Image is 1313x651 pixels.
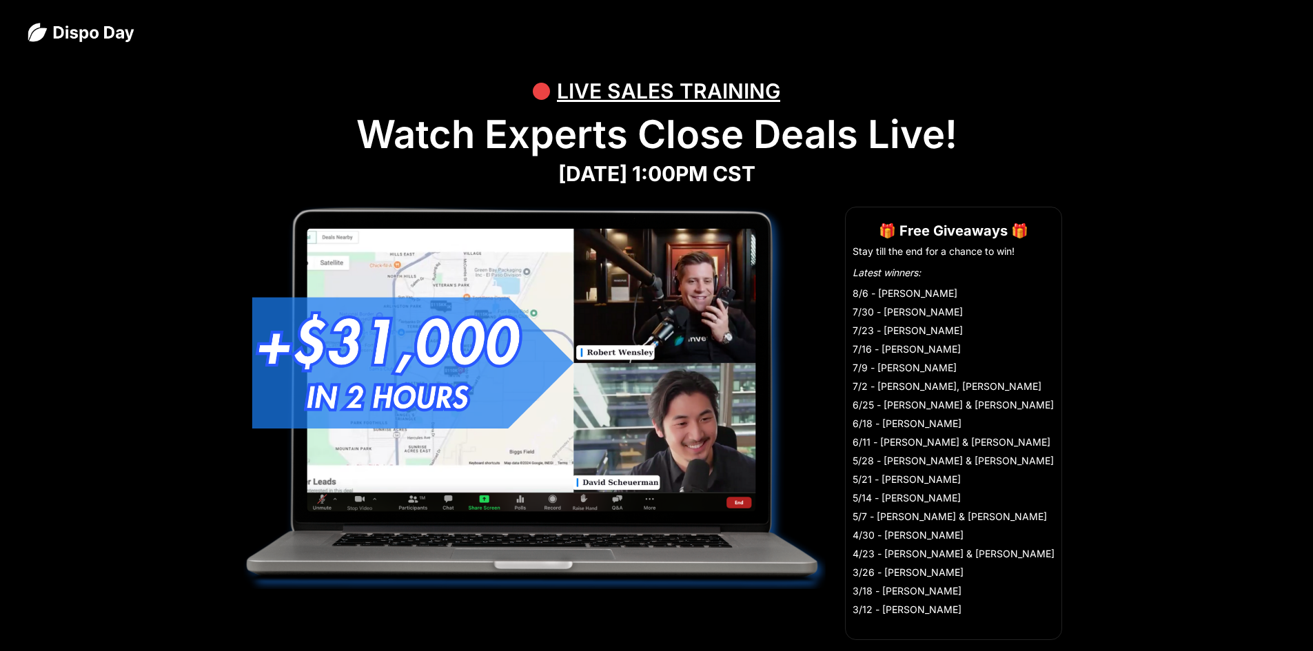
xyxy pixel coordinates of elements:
[853,245,1055,258] li: Stay till the end for a chance to win!
[853,284,1055,619] li: 8/6 - [PERSON_NAME] 7/30 - [PERSON_NAME] 7/23 - [PERSON_NAME] 7/16 - [PERSON_NAME] 7/9 - [PERSON_...
[557,70,780,112] div: LIVE SALES TRAINING
[28,112,1285,158] h1: Watch Experts Close Deals Live!
[853,267,921,278] em: Latest winners:
[879,223,1028,239] strong: 🎁 Free Giveaways 🎁
[558,161,755,186] strong: [DATE] 1:00PM CST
